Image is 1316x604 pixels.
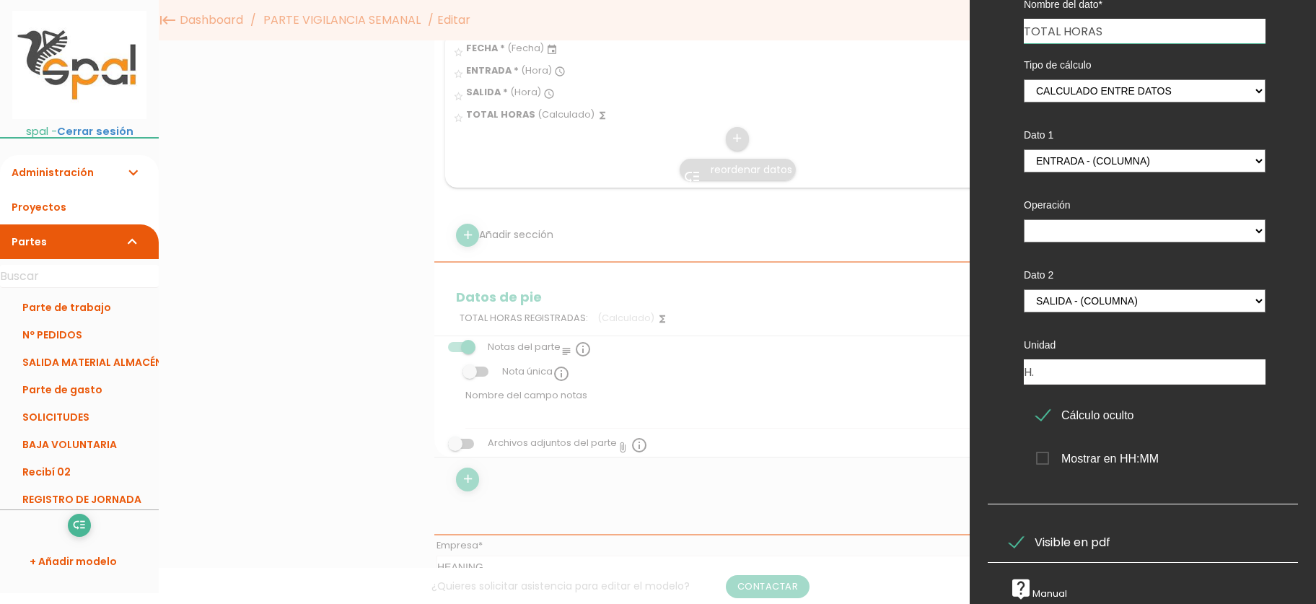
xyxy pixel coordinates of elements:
[1024,268,1265,282] label: Dato 2
[1009,587,1067,600] a: live_helpManual
[1009,533,1110,551] span: Visible en pdf
[1036,406,1134,424] span: Cálculo oculto
[1024,198,1265,212] label: Operación
[1024,338,1265,352] label: Unidad
[1024,128,1265,142] label: Dato 1
[1024,58,1265,72] label: Tipo de cálculo
[1036,450,1159,468] span: Mostrar en HH:MM
[1009,577,1032,600] i: live_help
